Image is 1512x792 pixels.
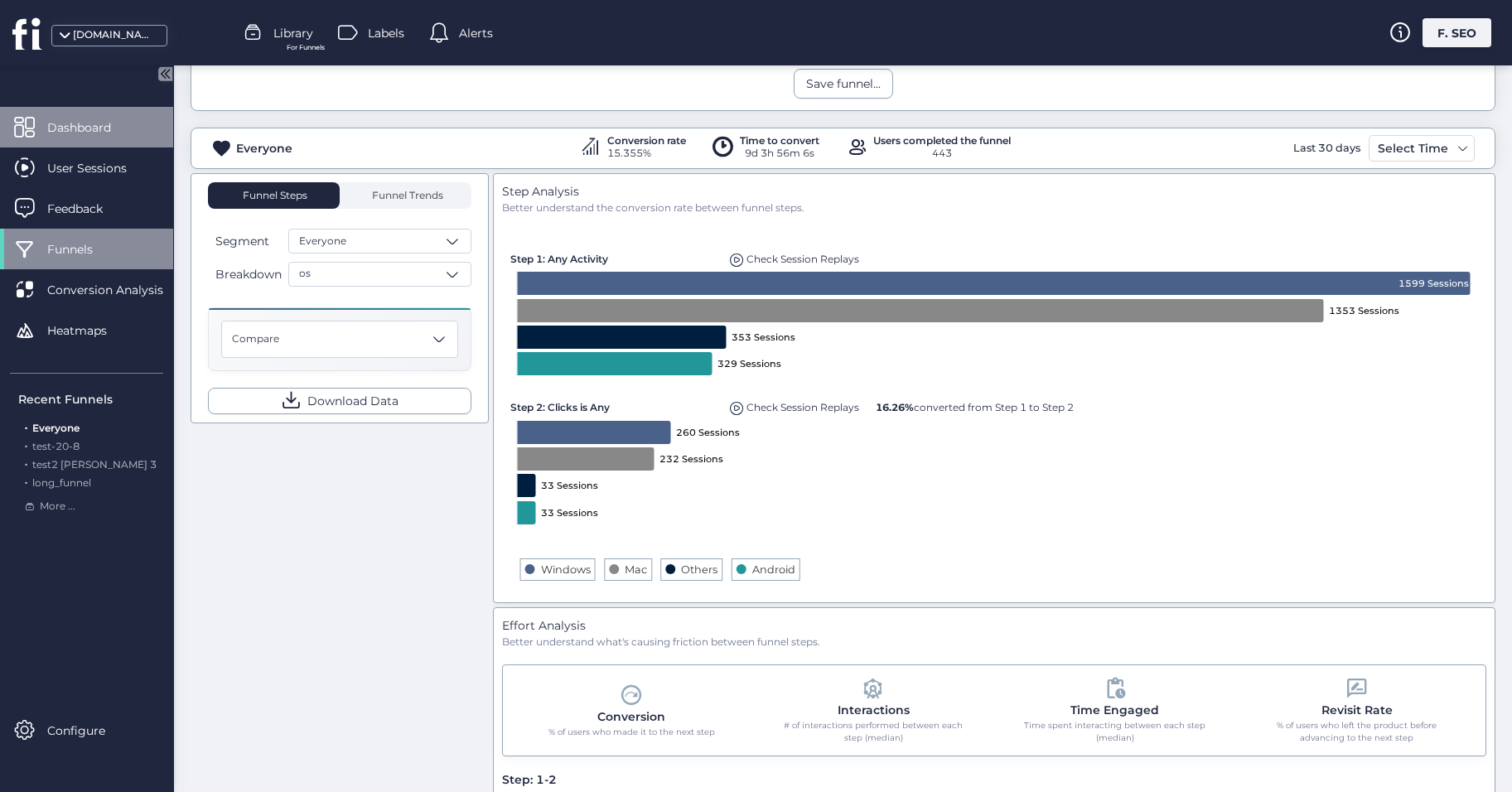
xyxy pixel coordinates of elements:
div: Save funnel... [806,75,881,93]
span: converted from Step 1 to Step 2 [876,401,1074,413]
div: Step Analysis [502,182,1486,200]
span: . [25,437,27,452]
span: Step 1: Any Activity [510,253,608,265]
div: Revisit Rate [1321,701,1393,719]
div: F. SEO [1423,18,1491,47]
div: Select Time [1374,138,1452,158]
span: Funnel Trends [368,191,443,200]
text: 329 Sessions [717,358,781,369]
span: User Sessions [47,159,152,177]
span: Funnel Steps [241,191,307,200]
div: 15.355% [607,146,686,162]
span: Everyone [32,422,80,434]
text: Android [752,563,795,576]
span: More ... [40,499,75,514]
div: Everyone [236,139,292,157]
div: Time spent interacting between each step (median) [1020,719,1210,745]
div: [DOMAIN_NAME] [73,27,156,43]
text: Others [681,563,717,576]
span: test2 [PERSON_NAME] 3 [32,458,157,471]
div: Step 1: Any Activity [510,244,717,267]
div: Step: 1-2 [502,770,557,789]
span: test-20-8 [32,440,80,452]
span: For Funnels [287,42,325,53]
span: Conversion Analysis [47,281,188,299]
div: Time Engaged [1070,701,1159,719]
text: 1353 Sessions [1329,305,1399,316]
text: Mac [625,563,647,576]
text: 1599 Sessions [1398,278,1469,289]
text: 260 Sessions [676,427,740,438]
div: Recent Funnels [18,390,163,408]
div: Better understand what's causing friction between funnel steps. [502,635,1486,650]
text: 33 Sessions [541,480,598,491]
span: Segment [215,232,269,250]
div: Replays of user dropping [726,393,863,416]
div: Conversion rate [607,136,686,146]
div: 443 [873,146,1011,162]
text: 33 Sessions [541,507,598,519]
div: % of users who left the product before advancing to the next step [1262,719,1452,745]
text: Windows [541,563,591,576]
span: Labels [368,24,404,42]
span: Funnels [47,240,118,258]
span: Feedback [47,200,128,218]
span: Download Data [307,392,399,410]
div: Effort Analysis [502,616,1486,635]
span: Configure [47,722,130,740]
div: % of users who made it to the next step [537,726,727,739]
span: Heatmaps [47,321,132,340]
button: Breakdown [208,264,285,284]
div: Last 30 days [1289,135,1365,162]
div: Interactions [838,701,910,719]
span: Library [273,24,313,42]
span: long_funnel [32,476,91,489]
div: Time to convert [740,136,819,146]
div: Users completed the funnel [873,136,1011,146]
span: . [25,418,27,434]
div: 9d 3h 56m 6s [740,146,819,162]
span: Breakdown [215,265,282,283]
span: Step 2: Clicks is Any [510,401,610,413]
text: 353 Sessions [732,331,795,343]
div: Step 2: Clicks is Any [510,393,717,415]
span: . [25,473,27,489]
span: Dashboard [47,118,136,137]
div: Replays of user dropping [726,244,863,268]
div: # of interactions performed between each step (median) [778,719,968,745]
b: 16.26% [876,401,914,413]
span: Compare [232,331,279,347]
div: 16.26% converted from Step 1 to Step 2 [872,393,1078,415]
span: Check Session Replays [746,253,859,265]
button: Segment [208,231,285,251]
div: Conversion [597,707,665,726]
span: Everyone [299,234,346,249]
div: Better understand the conversion rate between funnel steps. [502,200,1486,216]
span: os [299,266,311,282]
span: Alerts [459,24,493,42]
text: 232 Sessions [659,453,723,465]
button: Download Data [208,388,471,414]
span: . [25,455,27,471]
span: Check Session Replays [746,401,859,413]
